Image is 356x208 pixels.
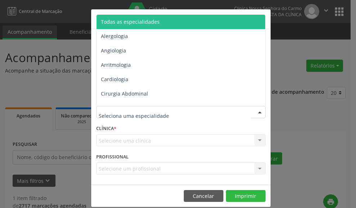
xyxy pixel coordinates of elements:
button: Close [256,9,271,27]
button: Cancelar [184,190,223,202]
span: Cirurgia Bariatrica [101,105,145,111]
label: PROFISSIONAL [96,151,129,162]
span: Cirurgia Abdominal [101,90,148,97]
input: Seleciona uma especialidade [99,108,251,123]
span: Angiologia [101,47,126,54]
h5: Relatório de agendamentos [96,14,179,24]
span: Cardiologia [101,76,128,83]
label: CLÍNICA [96,123,116,134]
span: Arritmologia [101,61,131,68]
span: Todas as especialidades [101,18,160,25]
span: Alergologia [101,33,128,40]
button: Imprimir [226,190,266,202]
